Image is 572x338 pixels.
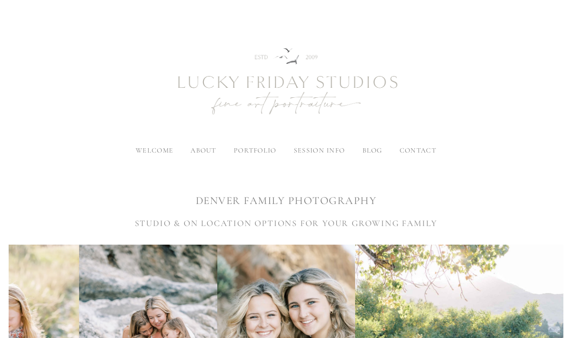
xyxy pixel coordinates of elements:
img: Newborn Photography Denver | Lucky Friday Studios [130,17,442,147]
label: about [191,146,216,155]
label: session info [294,146,345,155]
a: blog [362,146,382,155]
h3: STUDIO & ON LOCATION OPTIONS FOR YOUR GROWING FAMILY [9,217,563,230]
a: contact [400,146,436,155]
a: welcome [136,146,173,155]
h1: DENVER FAMILY PHOTOGRAPHY [9,193,563,208]
label: portfolio [234,146,276,155]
